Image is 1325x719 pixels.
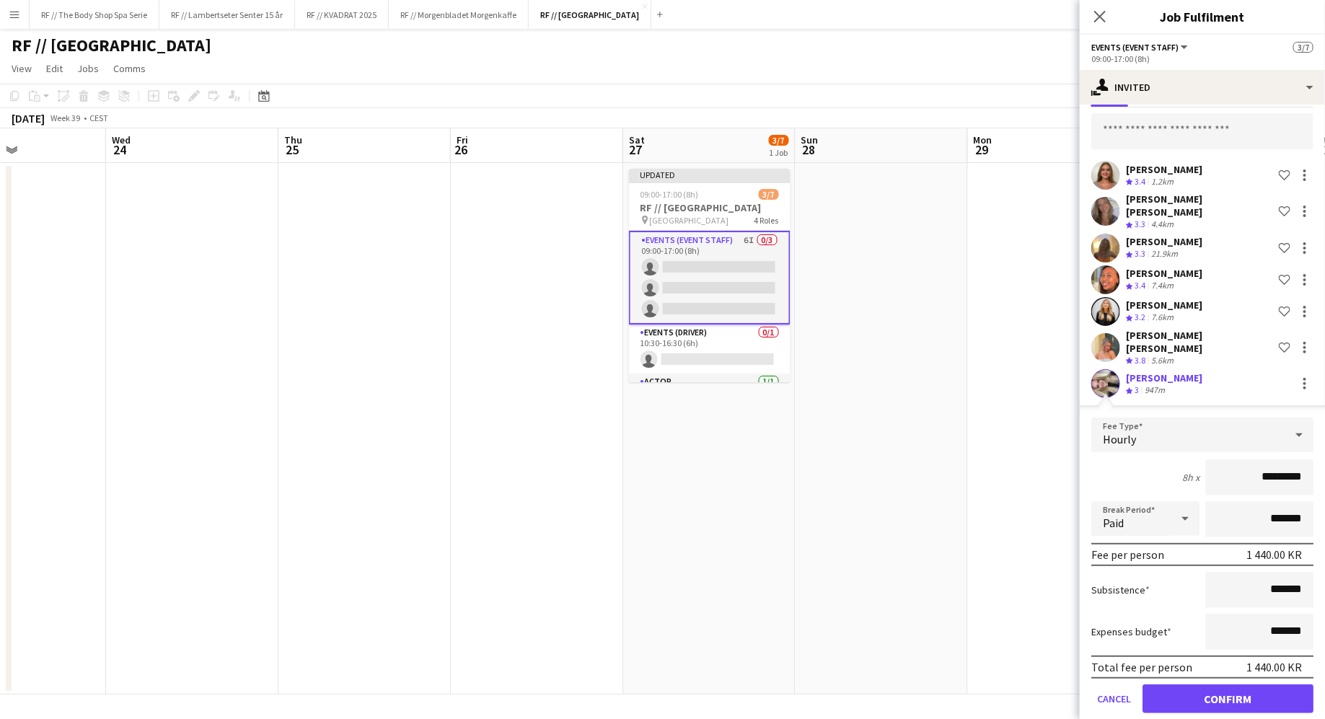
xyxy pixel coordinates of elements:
span: Sat [629,133,645,146]
span: 3.4 [1135,280,1145,291]
div: CEST [89,113,108,123]
span: 24 [110,141,131,158]
div: 1 Job [770,147,788,158]
div: 1 440.00 KR [1246,547,1302,562]
span: 25 [282,141,302,158]
div: Updated [629,169,791,180]
h3: Job Fulfilment [1080,7,1325,26]
div: Fee per person [1091,547,1164,562]
div: [PERSON_NAME] [1126,267,1202,280]
div: 09:00-17:00 (8h) [1091,53,1313,64]
div: [PERSON_NAME] [PERSON_NAME] [1126,193,1273,219]
span: 3/7 [769,135,789,146]
div: 7.6km [1148,312,1176,324]
div: 21.9km [1148,248,1181,260]
div: [PERSON_NAME] [1126,163,1202,176]
app-card-role: Events (Event Staff)6I0/309:00-17:00 (8h) [629,231,791,325]
button: RF // Lambertseter Senter 15 år [159,1,295,29]
span: 29 [972,141,992,158]
span: 3.2 [1135,312,1145,322]
h3: RF // [GEOGRAPHIC_DATA] [629,201,791,214]
span: Paid [1103,516,1124,530]
span: 3.8 [1135,355,1145,366]
span: 3.3 [1135,219,1145,229]
a: Jobs [71,59,105,78]
div: 4.4km [1148,219,1176,231]
div: 7.4km [1148,280,1176,292]
div: [PERSON_NAME] [1126,299,1202,312]
app-job-card: Updated09:00-17:00 (8h)3/7RF // [GEOGRAPHIC_DATA] [GEOGRAPHIC_DATA]4 RolesEvents (Event Staff)6I0... [629,169,791,382]
div: 947m [1142,384,1168,397]
a: Edit [40,59,69,78]
app-card-role: Events (Driver)0/110:30-16:30 (6h) [629,325,791,374]
button: RF // [GEOGRAPHIC_DATA] [529,1,651,29]
span: 27 [627,141,645,158]
div: [PERSON_NAME] [PERSON_NAME] [1126,329,1273,355]
app-card-role: Actor1/1 [629,374,791,423]
div: 8h x [1182,471,1199,484]
span: Hourly [1103,432,1136,446]
span: [GEOGRAPHIC_DATA] [650,215,729,226]
button: RF // KVADRAT 2025 [295,1,389,29]
a: View [6,59,38,78]
a: Comms [107,59,151,78]
div: [DATE] [12,111,45,125]
div: [PERSON_NAME] [1126,235,1202,248]
button: Events (Event Staff) [1091,42,1190,53]
div: 1.2km [1148,176,1176,188]
span: Wed [112,133,131,146]
button: Confirm [1143,684,1313,713]
span: View [12,62,32,75]
div: Invited [1080,70,1325,105]
span: 3.4 [1135,176,1145,187]
h1: RF // [GEOGRAPHIC_DATA] [12,35,211,56]
div: 1 440.00 KR [1246,660,1302,674]
span: Events (Event Staff) [1091,42,1179,53]
div: Total fee per person [1091,660,1192,674]
label: Expenses budget [1091,625,1171,638]
span: Thu [284,133,302,146]
label: Subsistence [1091,583,1150,596]
button: RF // Morgenbladet Morgenkaffe [389,1,529,29]
span: 28 [799,141,819,158]
span: 3/7 [1293,42,1313,53]
span: Edit [46,62,63,75]
span: Week 39 [48,113,84,123]
span: 3.3 [1135,248,1145,259]
span: 4 Roles [754,215,779,226]
span: 26 [454,141,468,158]
div: [PERSON_NAME] [1126,371,1202,384]
button: RF // The Body Shop Spa Serie [30,1,159,29]
div: 5.6km [1148,355,1176,367]
span: 3 [1135,384,1139,395]
span: Mon [974,133,992,146]
span: 09:00-17:00 (8h) [641,189,699,200]
span: Jobs [77,62,99,75]
span: Fri [457,133,468,146]
span: 3/7 [759,189,779,200]
button: Cancel [1091,684,1137,713]
span: Sun [801,133,819,146]
span: Comms [113,62,146,75]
